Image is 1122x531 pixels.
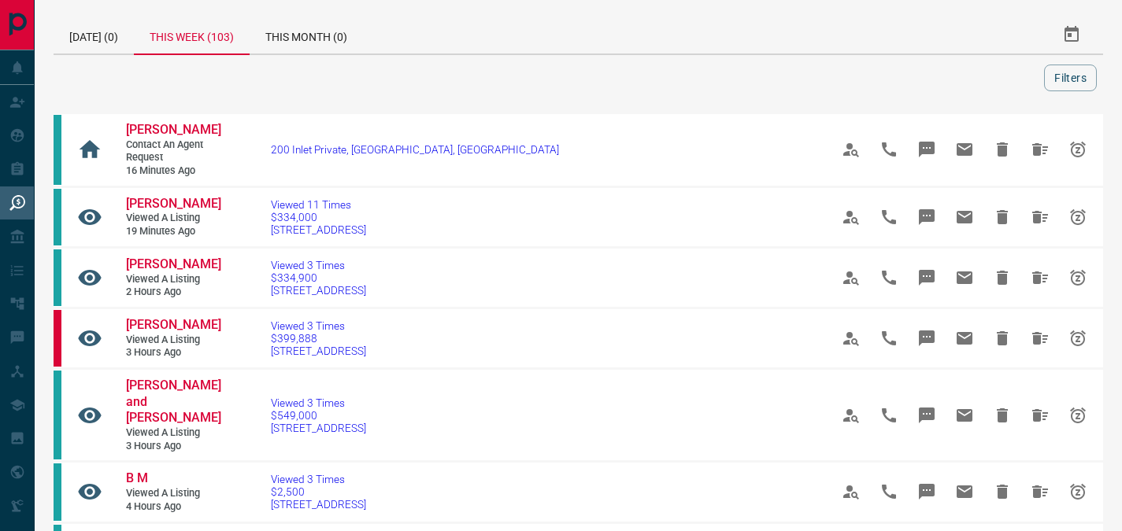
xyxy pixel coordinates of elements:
div: [DATE] (0) [54,16,134,53]
span: Hide [983,198,1021,236]
span: Snooze [1059,473,1097,511]
span: Email [946,319,983,357]
div: This Month (0) [250,16,363,53]
div: condos.ca [54,371,61,460]
span: Hide [983,259,1021,297]
div: property.ca [54,310,61,367]
span: Email [946,131,983,168]
span: View Profile [832,319,870,357]
span: 3 hours ago [126,440,220,453]
span: $334,900 [271,271,366,284]
span: [PERSON_NAME] [126,196,221,211]
a: Viewed 3 Times$2,500[STREET_ADDRESS] [271,473,366,511]
span: Hide All from Alexandra Durrani [1021,259,1059,297]
a: [PERSON_NAME] [126,317,220,334]
a: B M [126,470,220,487]
a: Viewed 3 Times$334,900[STREET_ADDRESS] [271,259,366,297]
span: Call [870,259,908,297]
span: Viewed 3 Times [271,396,366,409]
span: Hide All from B M [1021,473,1059,511]
span: Call [870,198,908,236]
span: View Profile [832,396,870,434]
span: 3 hours ago [126,346,220,360]
span: Hide All from Connor Emery [1021,198,1059,236]
span: [PERSON_NAME] and [PERSON_NAME] [126,378,221,426]
span: Snooze [1059,396,1097,434]
span: Snooze [1059,198,1097,236]
span: Viewed a Listing [126,212,220,225]
span: Call [870,131,908,168]
span: 2 hours ago [126,286,220,299]
span: Hide [983,319,1021,357]
div: condos.ca [54,463,61,520]
span: Call [870,319,908,357]
div: condos.ca [54,249,61,306]
span: View Profile [832,131,870,168]
span: Call [870,473,908,511]
a: Viewed 3 Times$549,000[STREET_ADDRESS] [271,396,366,434]
span: View Profile [832,198,870,236]
span: $2,500 [271,485,366,498]
a: Viewed 11 Times$334,000[STREET_ADDRESS] [271,198,366,236]
button: Filters [1044,65,1097,91]
div: This Week (103) [134,16,250,55]
span: [STREET_ADDRESS] [271,345,366,357]
span: Email [946,473,983,511]
span: Hide All from Sandra Lahoud [1021,131,1059,168]
span: Snooze [1059,259,1097,297]
span: [STREET_ADDRESS] [271,498,366,511]
span: $549,000 [271,409,366,422]
span: [STREET_ADDRESS] [271,284,366,297]
a: [PERSON_NAME] [126,256,220,273]
span: Message [908,473,946,511]
a: 200 Inlet Private, [GEOGRAPHIC_DATA], [GEOGRAPHIC_DATA] [271,143,559,156]
span: Viewed a Listing [126,426,220,440]
span: Hide [983,396,1021,434]
span: 4 hours ago [126,500,220,514]
span: $334,000 [271,211,366,223]
span: [STREET_ADDRESS] [271,223,366,236]
span: [STREET_ADDRESS] [271,422,366,434]
span: Snooze [1059,131,1097,168]
span: 16 minutes ago [126,164,220,178]
span: Message [908,396,946,434]
span: Viewed a Listing [126,487,220,500]
span: Message [908,259,946,297]
span: Viewed 3 Times [271,473,366,485]
div: condos.ca [54,115,61,185]
span: Viewed 3 Times [271,319,366,332]
a: [PERSON_NAME] [126,122,220,138]
span: Message [908,198,946,236]
span: [PERSON_NAME] [126,256,221,271]
span: View Profile [832,473,870,511]
span: Email [946,396,983,434]
span: Message [908,319,946,357]
span: Call [870,396,908,434]
span: Viewed a Listing [126,334,220,347]
span: Contact an Agent Request [126,138,220,164]
span: [PERSON_NAME] [126,317,221,332]
span: Email [946,259,983,297]
span: Message [908,131,946,168]
span: B M [126,470,148,485]
span: [PERSON_NAME] [126,122,221,137]
span: Hide All from Harrison Reay [1021,319,1059,357]
a: [PERSON_NAME] and [PERSON_NAME] [126,378,220,426]
span: Viewed 11 Times [271,198,366,211]
a: [PERSON_NAME] [126,196,220,212]
span: Email [946,198,983,236]
span: Hide [983,131,1021,168]
span: Viewed a Listing [126,273,220,286]
a: Viewed 3 Times$399,888[STREET_ADDRESS] [271,319,366,357]
span: Snooze [1059,319,1097,357]
span: Hide All from Terry and McCoy [1021,396,1059,434]
span: $399,888 [271,332,366,345]
span: Hide [983,473,1021,511]
button: Select Date Range [1053,16,1091,53]
span: Viewed 3 Times [271,259,366,271]
div: condos.ca [54,189,61,245]
span: 19 minutes ago [126,225,220,238]
span: View Profile [832,259,870,297]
